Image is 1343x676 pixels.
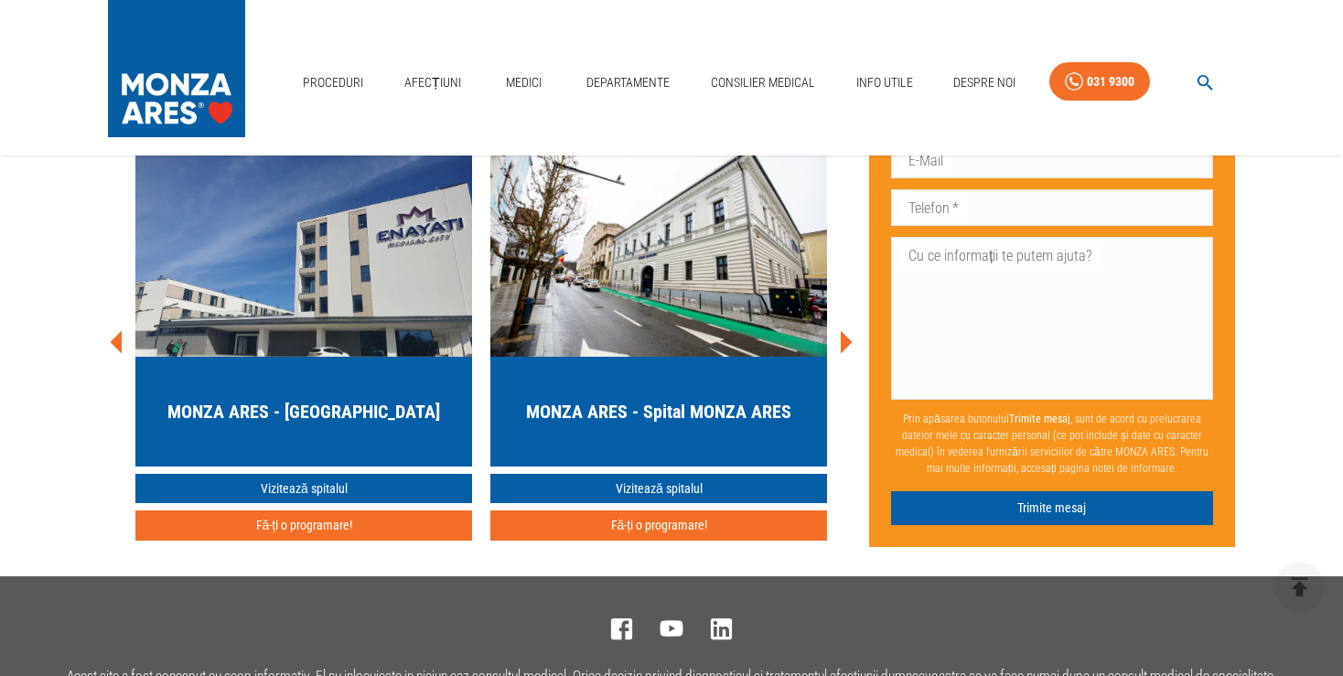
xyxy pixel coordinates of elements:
a: Departamente [579,64,677,102]
a: Proceduri [295,64,371,102]
a: Consilier Medical [704,64,822,102]
img: MONZA ARES Bucuresti [135,137,472,357]
b: Trimite mesaj [1009,413,1070,425]
a: Medici [494,64,553,102]
button: Fă-ți o programare! [490,510,827,541]
h5: MONZA ARES - [GEOGRAPHIC_DATA] [167,399,440,424]
div: 031 9300 [1087,70,1134,93]
a: MONZA ARES - Spital MONZA ARES [490,137,827,467]
button: Trimite mesaj [891,491,1213,525]
a: Afecțiuni [397,64,468,102]
p: Prin apăsarea butonului , sunt de acord cu prelucrarea datelor mele cu caracter personal (ce pot ... [891,403,1213,484]
a: Despre Noi [946,64,1023,102]
button: delete [1274,562,1325,612]
button: Fă-ți o programare! [135,510,472,541]
a: Info Utile [849,64,920,102]
img: MONZA ARES Cluj-Napoca [490,137,827,357]
a: MONZA ARES - [GEOGRAPHIC_DATA] [135,137,472,467]
a: Vizitează spitalul [490,474,827,504]
a: 031 9300 [1049,62,1150,102]
a: Vizitează spitalul [135,474,472,504]
h5: MONZA ARES - Spital MONZA ARES [526,399,791,424]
